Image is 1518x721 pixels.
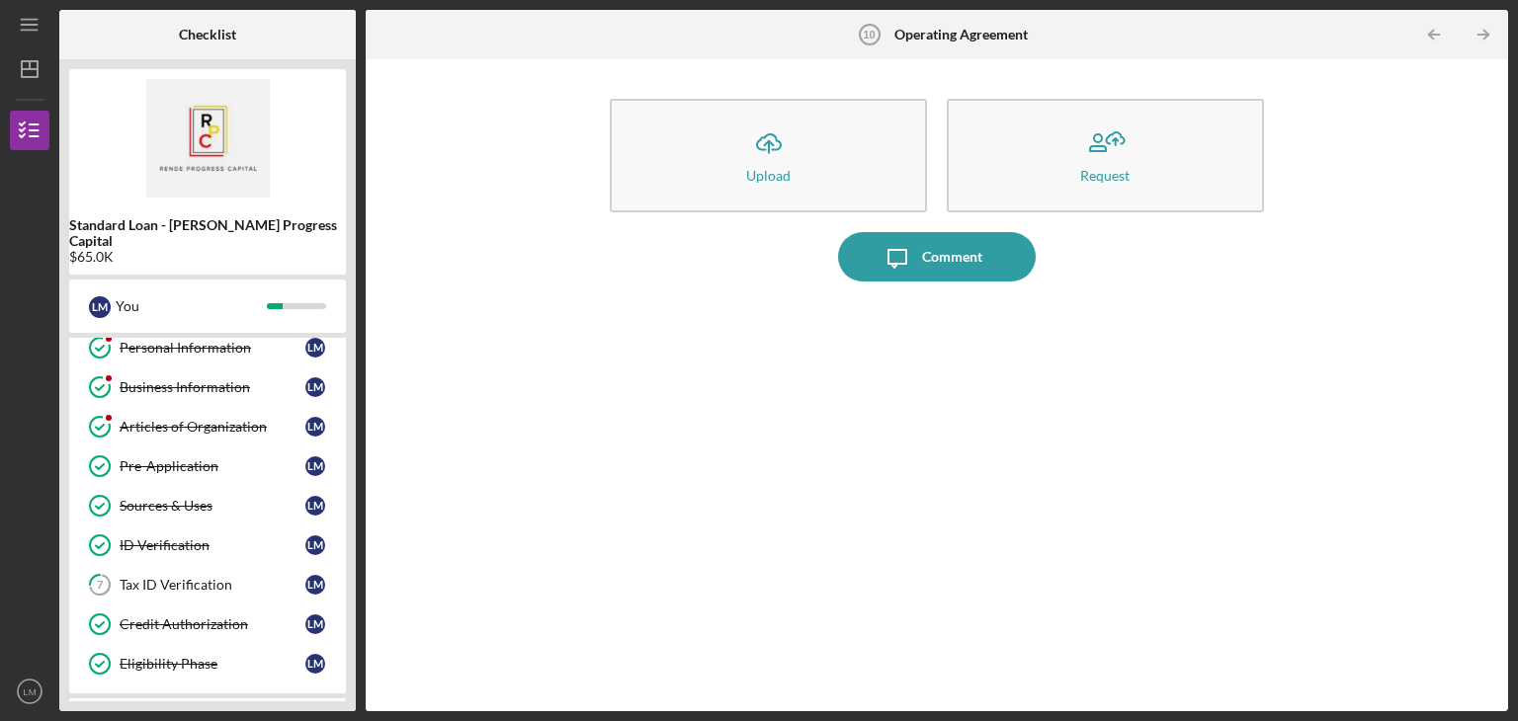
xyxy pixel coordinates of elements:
[79,604,336,644] a: Credit AuthorizationLM
[97,579,104,592] tspan: 7
[120,419,305,435] div: Articles of Organization
[79,525,336,565] a: ID VerificationLM
[305,338,325,358] div: L M
[79,446,336,486] a: Pre-ApplicationLM
[120,458,305,474] div: Pre-Application
[10,672,49,711] button: LM
[305,417,325,437] div: L M
[305,614,325,634] div: L M
[120,379,305,395] div: Business Information
[69,249,346,265] div: $65.0K
[79,407,336,446] a: Articles of OrganizationLM
[120,656,305,672] div: Eligibility Phase
[1080,168,1130,183] div: Request
[120,537,305,553] div: ID Verification
[305,496,325,516] div: L M
[69,79,346,198] img: Product logo
[894,27,1028,42] b: Operating Agreement
[610,99,927,212] button: Upload
[23,686,36,697] text: LM
[947,99,1264,212] button: Request
[305,377,325,397] div: L M
[79,367,336,407] a: Business InformationLM
[79,486,336,525] a: Sources & UsesLM
[305,654,325,674] div: L M
[79,644,336,683] a: Eligibility PhaseLM
[79,328,336,367] a: Personal InformationLM
[69,217,346,249] b: Standard Loan - [PERSON_NAME] Progress Capital
[120,616,305,632] div: Credit Authorization
[79,565,336,604] a: 7Tax ID VerificationLM
[120,577,305,593] div: Tax ID Verification
[864,29,876,40] tspan: 10
[179,27,236,42] b: Checklist
[116,289,267,323] div: You
[120,340,305,356] div: Personal Information
[305,575,325,595] div: L M
[305,535,325,555] div: L M
[838,232,1036,281] button: Comment
[746,168,791,183] div: Upload
[120,498,305,514] div: Sources & Uses
[305,456,325,476] div: L M
[922,232,982,281] div: Comment
[89,296,111,318] div: L M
